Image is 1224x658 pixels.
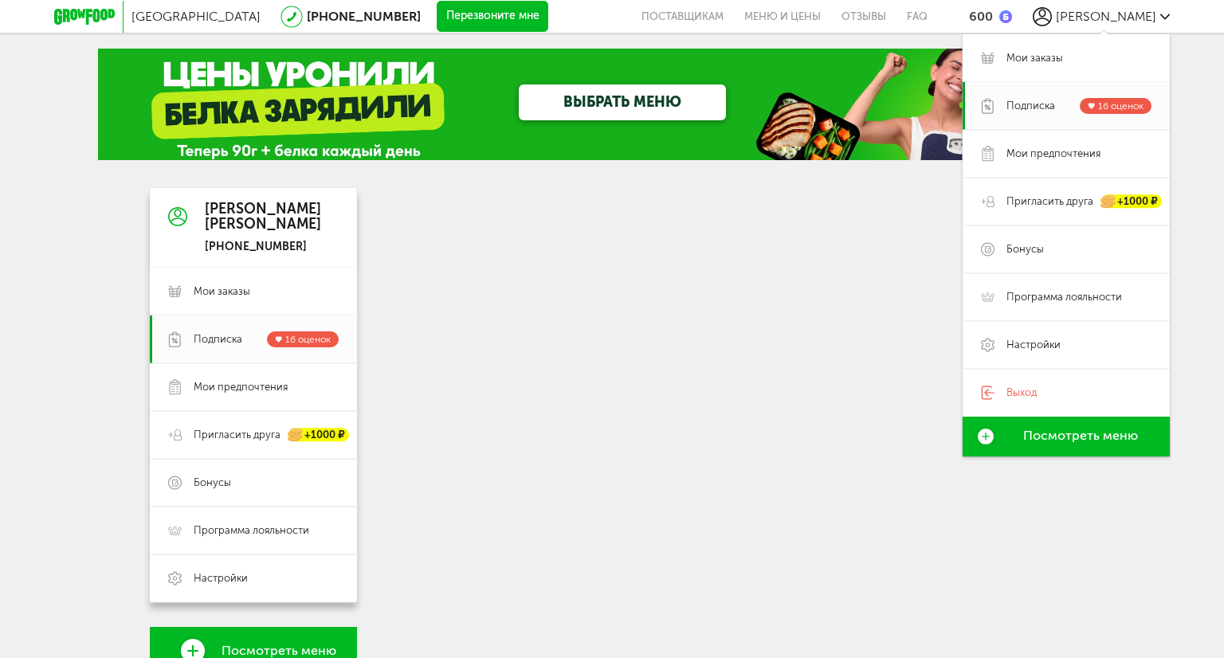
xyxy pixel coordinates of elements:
[194,571,248,586] span: Настройки
[437,1,548,33] button: Перезвоните мне
[150,411,357,459] a: Пригласить друга +1000 ₽
[969,9,993,24] div: 600
[150,315,357,363] a: Подписка 16 оценок
[285,334,331,345] span: 16 оценок
[150,363,357,411] a: Мои предпочтения
[194,523,309,538] span: Программа лояльности
[963,82,1170,130] a: Подписка 16 оценок
[205,202,321,233] div: [PERSON_NAME] [PERSON_NAME]
[1006,51,1063,65] span: Мои заказы
[1098,100,1144,112] span: 16 оценок
[963,130,1170,178] a: Мои предпочтения
[1006,242,1044,257] span: Бонусы
[1006,194,1093,209] span: Пригласить друга
[963,417,1170,456] a: Посмотреть меню
[150,268,357,315] a: Мои заказы
[194,284,250,299] span: Мои заказы
[150,459,357,507] a: Бонусы
[963,225,1170,273] a: Бонусы
[1006,386,1037,400] span: Выход
[999,10,1012,23] img: bonus_b.cdccf46.png
[1006,338,1061,352] span: Настройки
[288,429,349,442] div: +1000 ₽
[963,321,1170,369] a: Настройки
[222,644,336,658] span: Посмотреть меню
[194,476,231,490] span: Бонусы
[1023,429,1138,443] span: Посмотреть меню
[194,332,242,347] span: Подписка
[1006,290,1122,304] span: Программа лояльности
[1006,147,1100,161] span: Мои предпочтения
[963,273,1170,321] a: Программа лояльности
[1006,99,1055,113] span: Подписка
[519,84,726,120] a: ВЫБРАТЬ МЕНЮ
[194,380,288,394] span: Мои предпочтения
[150,554,357,602] a: Настройки
[1101,194,1162,208] div: +1000 ₽
[150,507,357,554] a: Программа лояльности
[205,240,321,254] div: [PHONE_NUMBER]
[963,34,1170,82] a: Мои заказы
[963,178,1170,225] a: Пригласить друга +1000 ₽
[307,9,421,24] a: [PHONE_NUMBER]
[194,428,280,442] span: Пригласить друга
[1056,9,1156,24] span: [PERSON_NAME]
[963,369,1170,417] a: Выход
[131,9,261,24] span: [GEOGRAPHIC_DATA]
